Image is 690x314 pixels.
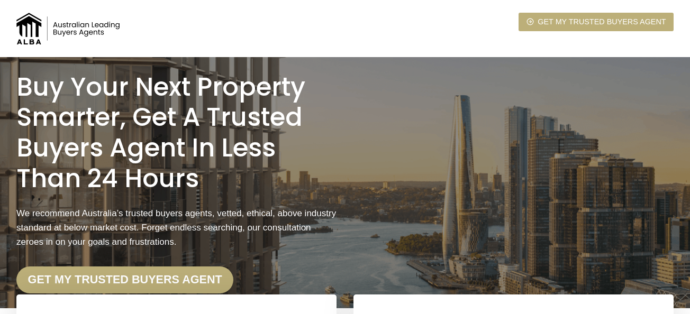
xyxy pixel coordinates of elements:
h1: Buy Your Next Property Smarter, Get a Trusted Buyers Agent in less than 24 Hours [16,72,337,193]
span: Get my trusted Buyers Agent [538,16,666,28]
a: Get my trusted Buyers Agent [519,13,674,31]
strong: Get my trusted Buyers Agent [28,273,222,286]
a: Get my trusted Buyers Agent [16,266,233,294]
p: We recommend Australia’s trusted buyers agents, vetted, ethical, above industry standard at below... [16,206,337,250]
